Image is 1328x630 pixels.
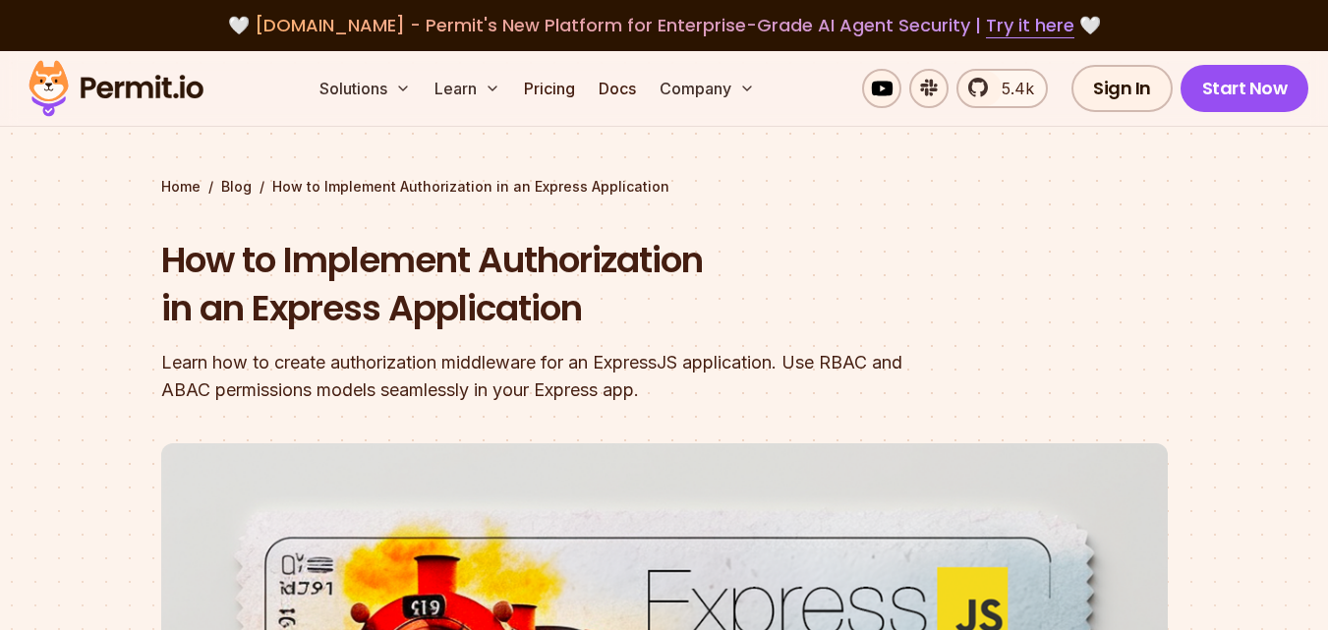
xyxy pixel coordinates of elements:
[1071,65,1173,112] a: Sign In
[161,177,1168,197] div: / /
[986,13,1074,38] a: Try it here
[1181,65,1309,112] a: Start Now
[221,177,252,197] a: Blog
[161,236,916,333] h1: How to Implement Authorization in an Express Application
[161,177,201,197] a: Home
[20,55,212,122] img: Permit logo
[652,69,763,108] button: Company
[990,77,1034,100] span: 5.4k
[956,69,1048,108] a: 5.4k
[427,69,508,108] button: Learn
[255,13,1074,37] span: [DOMAIN_NAME] - Permit's New Platform for Enterprise-Grade AI Agent Security |
[161,349,916,404] div: Learn how to create authorization middleware for an ExpressJS application. Use RBAC and ABAC perm...
[312,69,419,108] button: Solutions
[516,69,583,108] a: Pricing
[591,69,644,108] a: Docs
[47,12,1281,39] div: 🤍 🤍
